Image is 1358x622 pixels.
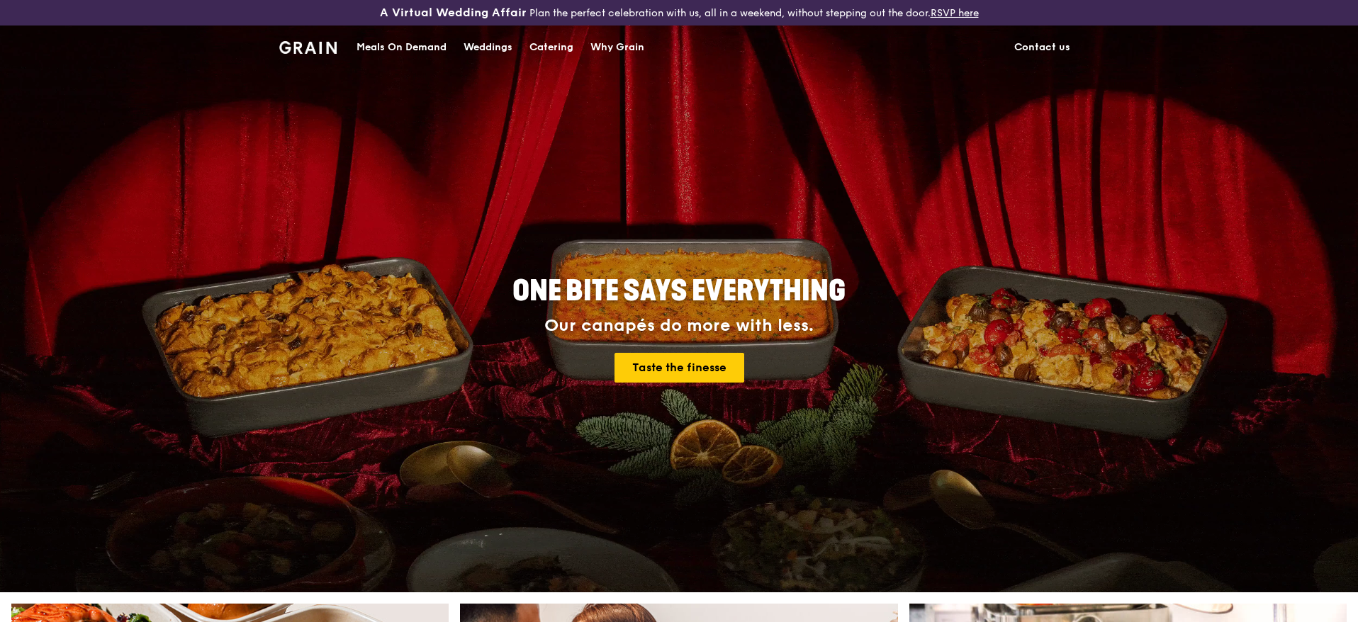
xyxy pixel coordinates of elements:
[455,26,521,69] a: Weddings
[464,26,512,69] div: Weddings
[1006,26,1079,69] a: Contact us
[424,316,934,336] div: Our canapés do more with less.
[529,26,573,69] div: Catering
[521,26,582,69] a: Catering
[512,274,846,308] span: ONE BITE SAYS EVERYTHING
[380,6,527,20] h3: A Virtual Wedding Affair
[279,41,337,54] img: Grain
[271,6,1087,20] div: Plan the perfect celebration with us, all in a weekend, without stepping out the door.
[357,26,447,69] div: Meals On Demand
[931,7,979,19] a: RSVP here
[590,26,644,69] div: Why Grain
[615,353,744,383] a: Taste the finesse
[582,26,653,69] a: Why Grain
[279,25,337,67] a: GrainGrain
